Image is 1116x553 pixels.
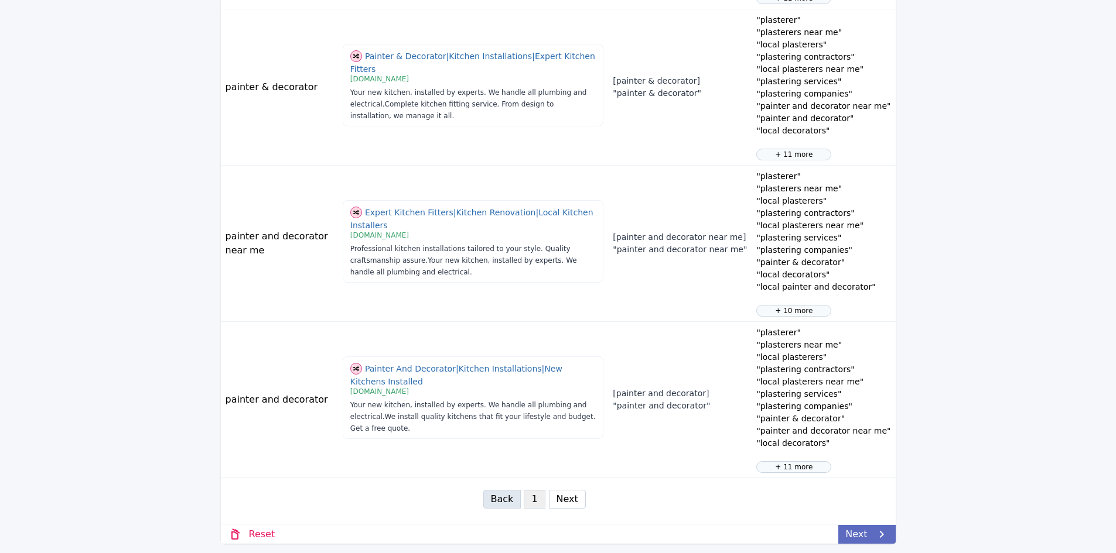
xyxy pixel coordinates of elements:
p: "painter and decorator near me" [613,243,747,256]
button: Back [483,490,521,509]
span: [DOMAIN_NAME] [350,231,409,239]
span: Professional kitchen installations tailored to your style. Quality craftsmanship assure [350,245,571,265]
p: "plastering services" [756,232,890,244]
p: "local plasterers near me" [756,219,890,232]
span: We install quality kitchens that fit your lifestyle and budget. Get a free quote. [350,413,596,432]
p: "local plasterers" [756,195,890,207]
span: | [446,51,449,60]
td: painter and decorator [221,322,342,478]
img: shuffle.svg [350,363,362,375]
p: [painter and decorator near me] [613,231,747,243]
p: "plastering contractors" [756,51,890,63]
p: "plastering companies" [756,400,890,413]
p: "plasterers near me" [756,26,890,39]
span: Expert Kitchen Fitters [350,51,595,74]
p: "plasterer" [756,327,890,339]
p: "painter & decorator" [756,413,890,425]
p: "plastering companies" [756,88,890,100]
p: "plasterers near me" [756,183,890,195]
a: Reset [221,525,282,544]
span: | [453,207,456,217]
p: "plasterers near me" [756,339,890,351]
span: | [532,51,535,60]
span: Expert Kitchen Fitters [365,207,456,217]
p: "painter and decorator" [756,112,890,125]
span: | [535,207,538,217]
p: "local plasterers" [756,351,890,363]
span: [DOMAIN_NAME] [350,75,409,83]
span: . [425,256,428,265]
p: "local plasterers" [756,39,890,51]
p: "local plasterers near me" [756,376,890,388]
div: This is a preview. An other 11 negatives will be generated for this ad group. [756,149,831,160]
p: "local decorators" [756,125,890,137]
p: "plastering contractors" [756,363,890,376]
span: | [456,363,459,373]
p: "plasterer" [756,14,890,26]
span: Show different combination [350,50,362,61]
p: [painter & decorator] [613,75,747,87]
span: Painter & Decorator [365,51,449,60]
span: Show different combination [350,362,362,373]
div: This is a preview. An other 11 negatives will be generated for this ad group. [756,461,831,473]
td: painter and decorator near me [221,166,342,322]
span: Complete kitchen fitting service. From design to installation, we manage it all. [350,100,554,120]
button: Next [549,490,586,509]
p: "local plasterers near me" [756,63,890,75]
span: | [542,363,545,373]
img: shuffle.svg [350,50,362,62]
span: Kitchen Renovation [456,207,539,217]
span: Your new kitchen, installed by experts. We handle all plumbing and electrical. [350,256,577,276]
p: "painter & decorator" [756,256,890,269]
p: "painter and decorator near me" [756,425,890,437]
p: "local painter and decorator" [756,281,890,293]
span: Kitchen Installations [449,51,535,60]
td: painter & decorator [221,9,342,166]
span: Your new kitchen, installed by experts. We handle all plumbing and electrical. [350,88,587,108]
p: "plastering services" [756,75,890,88]
span: Kitchen Installations [459,363,545,373]
p: "local decorators" [756,269,890,281]
span: New Kitchens Installed [350,363,562,386]
div: This is a preview. An other 10 negatives will be generated for this ad group. [756,305,831,317]
p: "plastering companies" [756,244,890,256]
img: shuffle.svg [350,207,362,218]
p: "painter & decorator" [613,87,747,99]
p: "painter and decorator near me" [756,100,890,112]
span: Show different combination [350,206,362,217]
p: + 11 more [762,462,826,472]
span: Local Kitchen Installers [350,207,593,230]
p: "plastering contractors" [756,207,890,219]
p: "plasterer" [756,170,890,183]
p: + 10 more [762,305,826,316]
a: Next [838,525,895,544]
p: "local decorators" [756,437,890,449]
span: Painter And Decorator [365,363,459,373]
p: "plastering services" [756,388,890,400]
p: "painter and decorator" [613,400,747,412]
span: [DOMAIN_NAME] [350,387,409,396]
p: + 11 more [762,149,826,160]
span: Your new kitchen, installed by experts. We handle all plumbing and electrical. [350,401,587,421]
p: [painter and decorator] [613,387,747,400]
